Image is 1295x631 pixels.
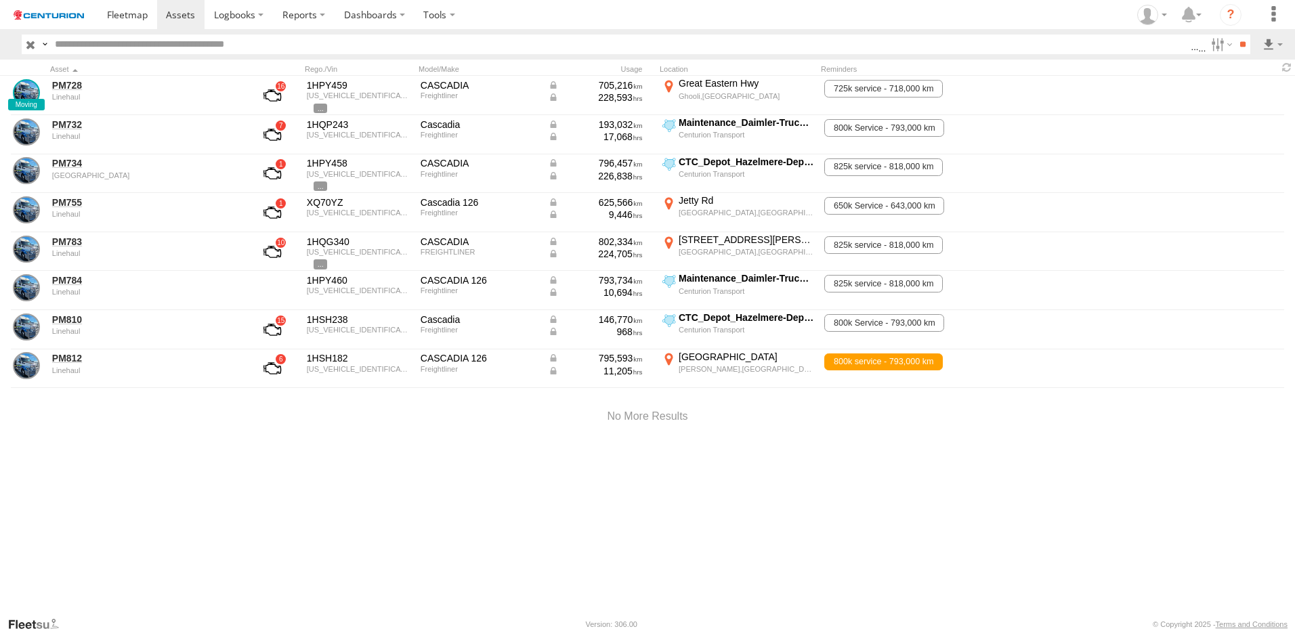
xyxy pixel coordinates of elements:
div: Reminders [821,64,1038,74]
label: Click to View Current Location [660,311,815,348]
div: Usage [546,64,654,74]
div: FREIGHTLINER [421,248,538,256]
span: 825k service - 818,000 km [824,158,943,176]
div: Data from Vehicle CANbus [548,91,643,104]
div: Freightliner [421,209,538,217]
a: View Asset with Fault/s [247,352,297,385]
div: Centurion Transport [679,169,813,179]
span: View Asset Details to show all tags [314,181,327,191]
div: undefined [52,210,238,218]
div: Freightliner [421,286,538,295]
div: 1FVJHYD1XNLNB4426 [307,248,411,256]
a: View Asset with Fault/s [247,313,297,346]
a: PM810 [52,313,238,326]
div: © Copyright 2025 - [1153,620,1288,628]
div: 1HQP243 [307,118,411,131]
a: PM728 [52,79,238,91]
a: View Asset with Fault/s [247,236,297,268]
div: Freightliner [421,170,538,178]
div: Data from Vehicle CANbus [548,326,643,338]
div: 1FVJHYD1XNLNB4443 [307,326,411,334]
label: Click to View Current Location [660,351,815,387]
div: XQ70YZ [307,196,411,209]
div: CASCADIA 126 [421,352,538,364]
div: Data from Vehicle CANbus [548,131,643,143]
div: 1FVJHYD15NLNB4432 [307,91,411,100]
a: View Asset with Fault/s [247,157,297,190]
div: 1FVJHYD13NLNN4934 [307,209,411,217]
div: Maintenance_Daimler-Trucks-[GEOGRAPHIC_DATA] [679,272,813,284]
div: Michala Nielsen [1132,5,1172,25]
div: Cascadia [421,313,538,326]
div: 1FVJHYD10NLNB4452 [307,170,411,178]
label: Click to View Current Location [660,156,815,192]
div: undefined [52,327,238,335]
span: View Asset Details to show all tags [314,259,327,269]
label: Click to View Current Location [660,272,815,309]
div: [GEOGRAPHIC_DATA] [679,351,813,363]
div: undefined [52,288,238,296]
a: PM812 [52,352,238,364]
img: logo.svg [14,10,84,20]
span: 650k Service - 643,000 km [824,197,944,215]
div: Data from Vehicle CANbus [548,365,643,377]
div: Freightliner [421,91,538,100]
div: 1FVJHYD14NLNB4406 [307,286,411,295]
div: Data from Vehicle CANbus [548,209,643,221]
div: 1HPY460 [307,274,411,286]
div: Data from Vehicle CANbus [548,170,643,182]
div: Data from Vehicle CANbus [548,313,643,326]
div: Data from Vehicle CANbus [548,118,643,131]
a: PM732 [52,118,238,131]
a: Terms and Conditions [1216,620,1288,628]
a: View Asset Details [13,196,40,223]
div: 1HPY459 [307,79,411,91]
span: Refresh [1279,61,1295,74]
div: Centurion Transport [679,325,813,334]
div: Data from Vehicle CANbus [548,286,643,299]
div: 1HSH238 [307,313,411,326]
div: undefined [52,171,238,179]
a: PM734 [52,157,238,169]
label: Search Query [39,35,50,54]
label: Click to View Current Location [660,116,815,153]
div: Data from Vehicle CANbus [548,274,643,286]
div: Freightliner [421,131,538,139]
a: View Asset with Fault/s [247,79,297,112]
div: 1HSH182 [307,352,411,364]
div: Data from Vehicle CANbus [548,352,643,364]
div: [PERSON_NAME],[GEOGRAPHIC_DATA] [679,364,813,374]
label: Export results as... [1261,35,1284,54]
div: Click to Sort [50,64,240,74]
span: 725k service - 718,000 km [824,80,943,97]
div: Data from Vehicle CANbus [548,157,643,169]
div: CTC_Depot_Hazelmere-Depot-1 [679,311,813,324]
div: Ghooli,[GEOGRAPHIC_DATA] [679,91,813,101]
div: CASCADIA [421,79,538,91]
a: PM755 [52,196,238,209]
div: CTC_Depot_Hazelmere-Depot-2 [679,156,813,168]
a: View Asset Details [13,79,40,106]
a: PM783 [52,236,238,248]
div: CASCADIA [421,157,538,169]
div: [GEOGRAPHIC_DATA],[GEOGRAPHIC_DATA] [679,208,813,217]
label: Click to View Current Location [660,77,815,114]
div: Cascadia 126 [421,196,538,209]
div: CASCADIA 126 [421,274,538,286]
div: undefined [52,249,238,257]
span: 800k service - 793,000 km [824,353,943,371]
a: View Asset with Fault/s [247,196,297,229]
div: Model/Make [419,64,540,74]
label: Click to View Current Location [660,234,815,270]
a: PM784 [52,274,238,286]
a: View Asset Details [13,352,40,379]
span: 800k Service - 793,000 km [824,314,944,332]
div: Data from Vehicle CANbus [548,236,643,248]
span: 825k service - 818,000 km [824,236,943,254]
div: 1FVJHYD19NLNB4448 [307,131,411,139]
span: 800k Service - 793,000 km [824,119,944,137]
div: CASCADIA [421,236,538,248]
div: Great Eastern Hwy [679,77,813,89]
div: Version: 306.00 [586,620,637,628]
a: View Asset with Fault/s [247,118,297,151]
